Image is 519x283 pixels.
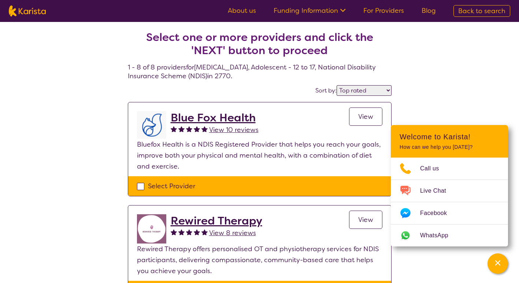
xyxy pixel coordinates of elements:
p: Bluefox Health is a NDIS Registered Provider that helps you reach your goals, improve both your p... [137,139,382,172]
a: Blog [422,6,436,15]
h4: 1 - 8 of 8 providers for [MEDICAL_DATA] , Adolescent - 12 to 17 , National Disability Insurance S... [128,13,392,80]
span: View [358,112,373,121]
h2: Welcome to Karista! [400,132,499,141]
img: fullstar [178,229,185,235]
button: Channel Menu [488,253,508,274]
span: Back to search [458,7,505,15]
a: View [349,211,382,229]
span: WhatsApp [420,230,457,241]
img: fullstar [171,126,177,132]
a: About us [228,6,256,15]
a: View 8 reviews [209,227,256,238]
a: View 10 reviews [209,124,259,135]
img: fullstar [171,229,177,235]
span: View [358,215,373,224]
p: How can we help you [DATE]? [400,144,499,150]
h2: Select one or more providers and click the 'NEXT' button to proceed [137,31,383,57]
p: Rewired Therapy offers personalised OT and physiotherapy services for NDIS participants, deliveri... [137,244,382,276]
img: fullstar [186,126,192,132]
a: Blue Fox Health [171,111,259,124]
label: Sort by: [315,87,337,94]
img: fullstar [178,126,185,132]
img: fullstar [201,126,208,132]
span: Live Chat [420,185,455,196]
a: Web link opens in a new tab. [391,224,508,246]
img: fullstar [194,126,200,132]
ul: Choose channel [391,158,508,246]
img: fullstar [194,229,200,235]
a: Back to search [453,5,510,17]
a: View [349,107,382,126]
img: fullstar [201,229,208,235]
a: Funding Information [274,6,346,15]
div: Channel Menu [391,125,508,246]
span: View 8 reviews [209,229,256,237]
span: Call us [420,163,448,174]
span: Facebook [420,208,456,219]
img: fullstar [186,229,192,235]
a: For Providers [363,6,404,15]
img: Karista logo [9,5,46,16]
span: View 10 reviews [209,125,259,134]
a: Rewired Therapy [171,214,262,227]
img: lyehhyr6avbivpacwqcf.png [137,111,166,139]
img: jovdti8ilrgkpezhq0s9.png [137,214,166,244]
